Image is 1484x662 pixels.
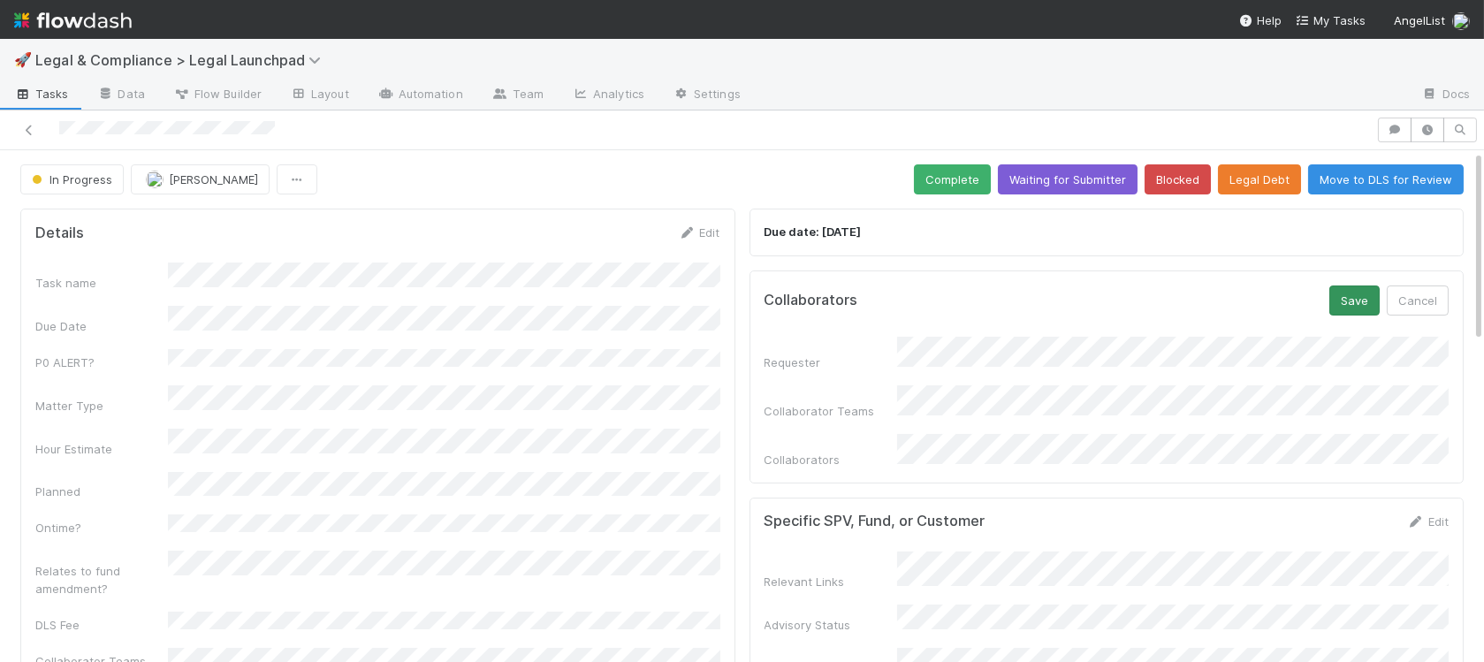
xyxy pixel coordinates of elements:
[173,85,262,103] span: Flow Builder
[169,172,258,186] span: [PERSON_NAME]
[35,562,168,597] div: Relates to fund amendment?
[1239,11,1282,29] div: Help
[679,225,720,240] a: Edit
[146,171,164,188] img: avatar_b5be9b1b-4537-4870-b8e7-50cc2287641b.png
[765,402,897,420] div: Collaborator Teams
[276,81,363,110] a: Layout
[131,164,270,194] button: [PERSON_NAME]
[765,616,897,634] div: Advisory Status
[1296,13,1366,27] span: My Tasks
[765,513,986,530] h5: Specific SPV, Fund, or Customer
[998,164,1138,194] button: Waiting for Submitter
[765,224,862,239] strong: Due date: [DATE]
[1407,514,1449,529] a: Edit
[1394,13,1445,27] span: AngelList
[1308,164,1464,194] button: Move to DLS for Review
[765,292,858,309] h5: Collaborators
[1296,11,1366,29] a: My Tasks
[35,354,168,371] div: P0 ALERT?
[83,81,159,110] a: Data
[14,5,132,35] img: logo-inverted-e16ddd16eac7371096b0.svg
[765,451,897,468] div: Collaborators
[1218,164,1301,194] button: Legal Debt
[1387,285,1449,316] button: Cancel
[28,172,112,186] span: In Progress
[1145,164,1211,194] button: Blocked
[20,164,124,194] button: In Progress
[14,85,69,103] span: Tasks
[35,483,168,500] div: Planned
[35,317,168,335] div: Due Date
[14,52,32,67] span: 🚀
[35,274,168,292] div: Task name
[1329,285,1380,316] button: Save
[1407,81,1484,110] a: Docs
[363,81,477,110] a: Automation
[35,440,168,458] div: Hour Estimate
[1452,12,1470,30] img: avatar_b5be9b1b-4537-4870-b8e7-50cc2287641b.png
[35,397,168,415] div: Matter Type
[35,519,168,536] div: Ontime?
[159,81,276,110] a: Flow Builder
[477,81,558,110] a: Team
[658,81,755,110] a: Settings
[35,51,330,69] span: Legal & Compliance > Legal Launchpad
[914,164,991,194] button: Complete
[765,573,897,590] div: Relevant Links
[35,224,84,242] h5: Details
[558,81,658,110] a: Analytics
[765,354,897,371] div: Requester
[35,616,168,634] div: DLS Fee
